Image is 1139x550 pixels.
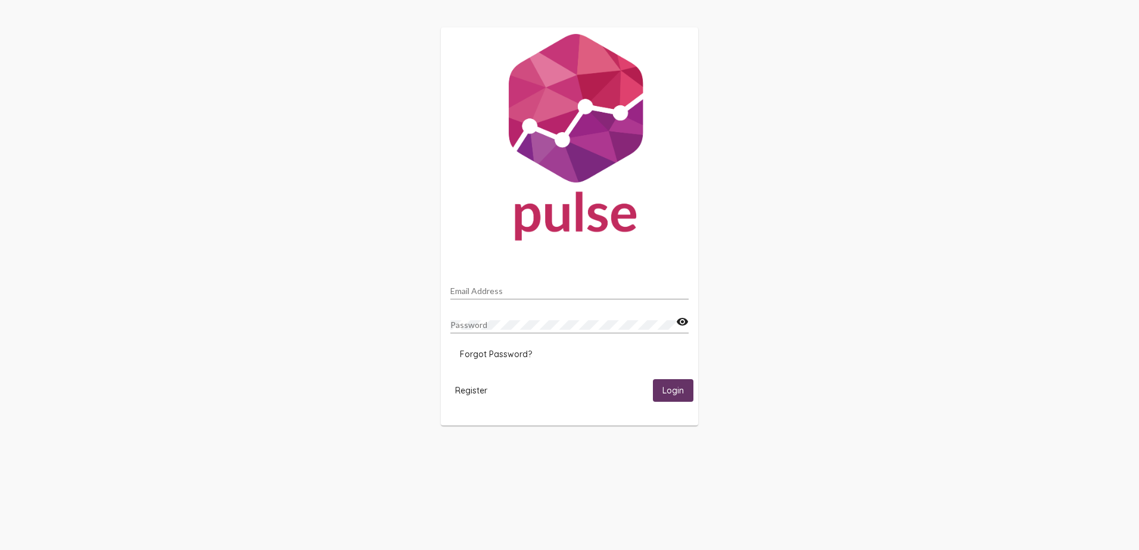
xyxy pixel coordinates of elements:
button: Forgot Password? [450,343,542,365]
span: Register [455,385,487,396]
mat-icon: visibility [676,315,689,329]
button: Register [446,379,497,401]
button: Login [653,379,693,401]
span: Forgot Password? [460,349,532,360]
img: Pulse For Good Logo [441,27,698,252]
span: Login [662,386,684,396]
